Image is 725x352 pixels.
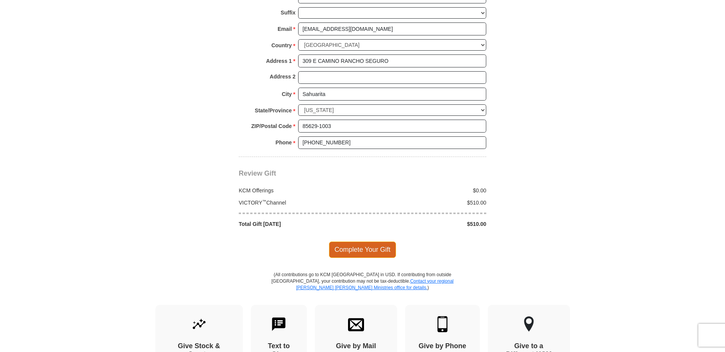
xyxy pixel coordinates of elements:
img: give-by-stock.svg [191,316,207,332]
div: KCM Offerings [235,187,363,194]
strong: ZIP/Postal Code [251,121,292,131]
strong: City [282,89,292,99]
sup: ™ [262,199,267,203]
strong: Address 2 [270,71,295,82]
strong: Suffix [281,7,295,18]
strong: Phone [276,137,292,148]
div: Total Gift [DATE] [235,220,363,228]
strong: State/Province [255,105,292,116]
a: Contact your regional [PERSON_NAME] [PERSON_NAME] Ministries office for details. [296,278,454,290]
h4: Give by Phone [418,342,466,350]
div: $510.00 [362,220,490,228]
img: envelope.svg [348,316,364,332]
strong: Email [278,24,292,34]
div: $0.00 [362,187,490,194]
strong: Country [271,40,292,51]
img: other-region [524,316,534,332]
h4: Give by Mail [328,342,384,350]
img: mobile.svg [434,316,450,332]
img: text-to-give.svg [271,316,287,332]
p: (All contributions go to KCM [GEOGRAPHIC_DATA] in USD. If contributing from outside [GEOGRAPHIC_D... [271,272,454,305]
span: Review Gift [239,170,276,177]
strong: Address 1 [266,56,292,66]
div: VICTORY Channel [235,199,363,206]
span: Complete Your Gift [329,242,396,258]
div: $510.00 [362,199,490,206]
